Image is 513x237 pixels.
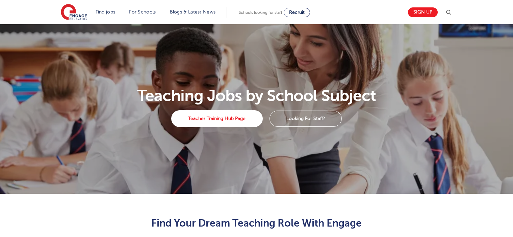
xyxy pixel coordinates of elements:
[171,110,263,127] a: Teacher Training Hub Page
[61,4,87,21] img: Engage Education
[289,10,305,15] span: Recruit
[57,88,456,104] h1: Teaching Jobs by School Subject
[270,111,342,127] a: Looking For Staff?
[96,9,116,14] a: Find jobs
[91,217,422,229] h2: Find Your Dream Teaching Role With Engage
[284,8,310,17] a: Recruit
[408,7,438,17] a: Sign up
[129,9,156,14] a: For Schools
[239,10,282,15] span: Schools looking for staff
[170,9,216,14] a: Blogs & Latest News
